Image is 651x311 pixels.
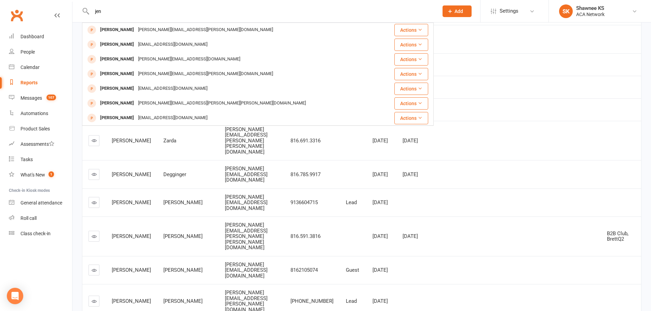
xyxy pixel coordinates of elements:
span: 9136604715 [290,199,318,206]
a: Tasks [9,152,72,167]
span: [DATE] [372,267,388,273]
span: [PERSON_NAME] [163,267,203,273]
a: General attendance kiosk mode [9,195,72,211]
a: Dashboard [9,29,72,44]
div: [PERSON_NAME] [98,69,136,79]
span: [DATE] [372,233,388,239]
button: Add [443,5,472,17]
div: [PERSON_NAME] [98,84,136,94]
div: Dashboard [21,34,44,39]
span: Guest [346,267,359,273]
span: 816.691.3316 [290,138,321,144]
div: Shawnee KS [576,5,605,11]
a: Class kiosk mode [9,226,72,241]
div: [PERSON_NAME][EMAIL_ADDRESS][PERSON_NAME][DOMAIN_NAME] [136,25,275,35]
span: [PERSON_NAME][EMAIL_ADDRESS][DOMAIN_NAME] [225,261,268,279]
span: [PERSON_NAME] [163,298,203,304]
span: [PERSON_NAME][EMAIL_ADDRESS][PERSON_NAME][PERSON_NAME][DOMAIN_NAME] [225,126,268,155]
span: [PERSON_NAME] [112,199,151,206]
span: 816.591.3816 [290,233,321,239]
a: Assessments [9,137,72,152]
div: People [21,49,35,55]
span: 1 [49,171,54,177]
button: Actions [394,53,428,66]
div: [EMAIL_ADDRESS][DOMAIN_NAME] [136,40,209,50]
div: Tasks [21,157,33,162]
span: [DATE] [403,171,418,178]
span: Degginger [163,171,186,178]
span: [PERSON_NAME] [112,267,151,273]
span: 107 [46,95,56,100]
span: B2B Club, BrettQ2 [607,230,628,242]
a: Roll call [9,211,72,226]
span: Lead [346,298,357,304]
div: Open Intercom Messenger [7,288,23,304]
span: Settings [500,3,518,19]
div: Messages [21,95,42,101]
div: Calendar [21,65,40,70]
div: [EMAIL_ADDRESS][DOMAIN_NAME] [136,113,209,123]
button: Actions [394,24,428,36]
a: Product Sales [9,121,72,137]
span: [DATE] [372,298,388,304]
div: Reports [21,80,38,85]
div: Automations [21,111,48,116]
a: People [9,44,72,60]
span: [DATE] [403,138,418,144]
div: Product Sales [21,126,50,131]
span: [PERSON_NAME][EMAIL_ADDRESS][DOMAIN_NAME] [225,166,268,183]
span: [PERSON_NAME] [163,233,203,239]
button: Actions [394,83,428,95]
a: What's New1 [9,167,72,183]
span: [DATE] [372,171,388,178]
a: Clubworx [8,7,25,24]
div: General attendance [21,200,62,206]
span: [DATE] [372,138,388,144]
span: [PHONE_NUMBER] [290,298,334,304]
div: What's New [21,172,45,178]
div: SK [559,4,573,18]
div: [PERSON_NAME][EMAIL_ADDRESS][PERSON_NAME][DOMAIN_NAME] [136,69,275,79]
div: [PERSON_NAME] [98,25,136,35]
div: [PERSON_NAME][EMAIL_ADDRESS][DOMAIN_NAME] [136,54,242,64]
span: [PERSON_NAME] [112,233,151,239]
div: [PERSON_NAME][EMAIL_ADDRESS][PERSON_NAME][PERSON_NAME][DOMAIN_NAME] [136,98,308,108]
a: Calendar [9,60,72,75]
button: Actions [394,39,428,51]
span: [PERSON_NAME] [163,199,203,206]
span: 816.785.9917 [290,171,321,178]
a: Reports [9,75,72,90]
div: Assessments [21,141,54,147]
span: [PERSON_NAME][EMAIL_ADDRESS][DOMAIN_NAME] [225,194,268,211]
a: Automations [9,106,72,121]
button: Actions [394,97,428,110]
button: Actions [394,112,428,124]
input: Search... [90,6,434,16]
div: Roll call [21,215,37,221]
span: [PERSON_NAME] [112,298,151,304]
div: ACA Network [576,11,605,17]
div: [PERSON_NAME] [98,54,136,64]
span: [PERSON_NAME] [112,138,151,144]
span: [PERSON_NAME] [112,171,151,178]
span: [DATE] [403,233,418,239]
span: Zarda [163,138,176,144]
button: Actions [394,68,428,80]
span: [PERSON_NAME][EMAIL_ADDRESS][PERSON_NAME][PERSON_NAME][DOMAIN_NAME] [225,222,268,251]
div: [PERSON_NAME] [98,98,136,108]
span: 8162105074 [290,267,318,273]
div: [PERSON_NAME] [98,113,136,123]
span: [DATE] [372,199,388,206]
div: [PERSON_NAME] [98,40,136,50]
span: Lead [346,199,357,206]
div: [EMAIL_ADDRESS][DOMAIN_NAME] [136,84,209,94]
span: Add [455,9,463,14]
a: Messages 107 [9,90,72,106]
div: Class check-in [21,231,51,236]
